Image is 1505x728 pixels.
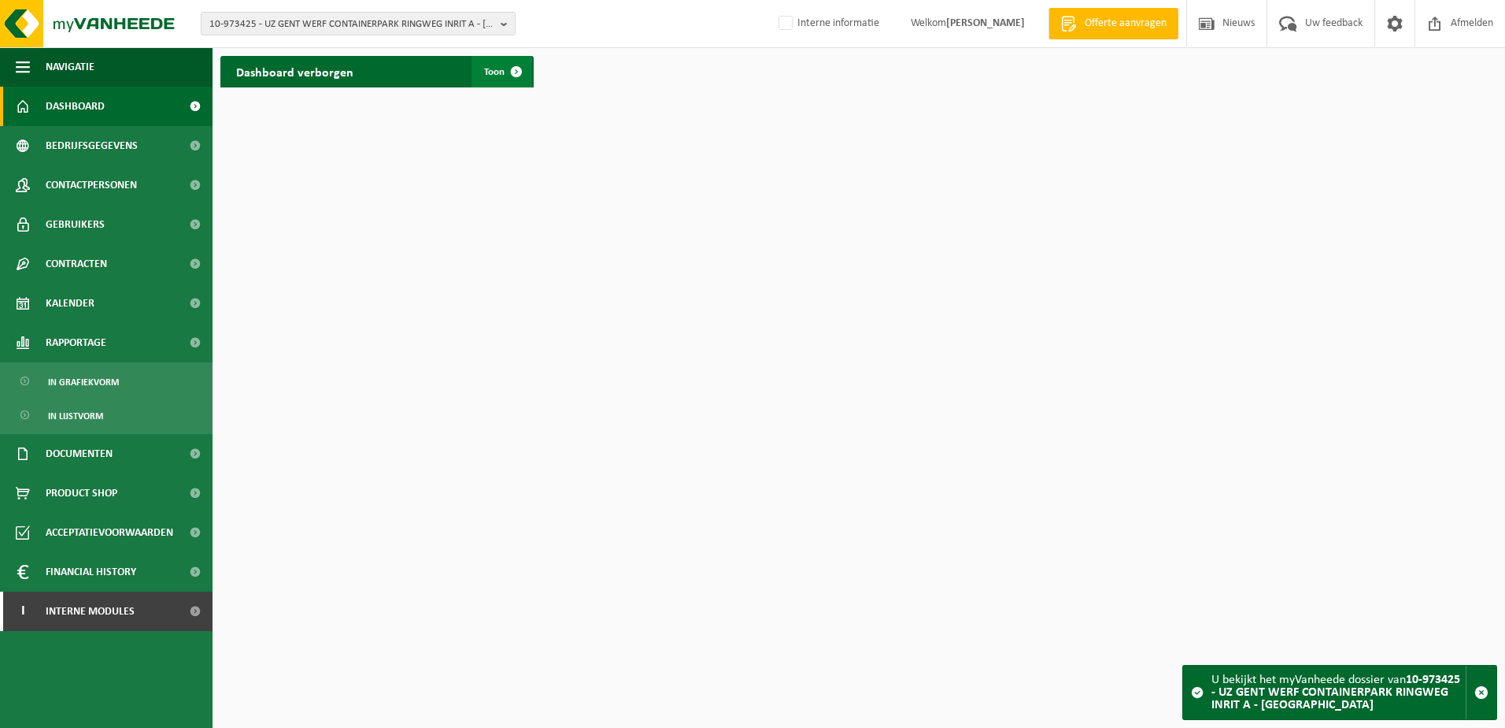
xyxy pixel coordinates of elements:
[46,126,138,165] span: Bedrijfsgegevens
[46,552,136,592] span: Financial History
[471,56,532,87] a: Toon
[46,474,117,513] span: Product Shop
[220,56,369,87] h2: Dashboard verborgen
[46,87,105,126] span: Dashboard
[209,13,494,36] span: 10-973425 - UZ GENT WERF CONTAINERPARK RINGWEG INRIT A - [GEOGRAPHIC_DATA]
[46,244,107,284] span: Contracten
[1211,666,1466,719] div: U bekijkt het myVanheede dossier van
[46,205,105,244] span: Gebruikers
[4,400,209,430] a: In lijstvorm
[46,513,173,552] span: Acceptatievoorwaarden
[1081,16,1170,32] span: Offerte aanvragen
[46,165,137,205] span: Contactpersonen
[46,323,106,362] span: Rapportage
[16,592,30,631] span: I
[48,401,103,431] span: In lijstvorm
[1211,674,1460,711] strong: 10-973425 - UZ GENT WERF CONTAINERPARK RINGWEG INRIT A - [GEOGRAPHIC_DATA]
[48,367,119,397] span: In grafiekvorm
[4,366,209,396] a: In grafiekvorm
[46,592,135,631] span: Interne modules
[484,67,505,77] span: Toon
[775,12,879,35] label: Interne informatie
[46,284,94,323] span: Kalender
[946,17,1025,29] strong: [PERSON_NAME]
[1048,8,1178,39] a: Offerte aanvragen
[201,12,516,35] button: 10-973425 - UZ GENT WERF CONTAINERPARK RINGWEG INRIT A - [GEOGRAPHIC_DATA]
[46,434,113,474] span: Documenten
[46,47,94,87] span: Navigatie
